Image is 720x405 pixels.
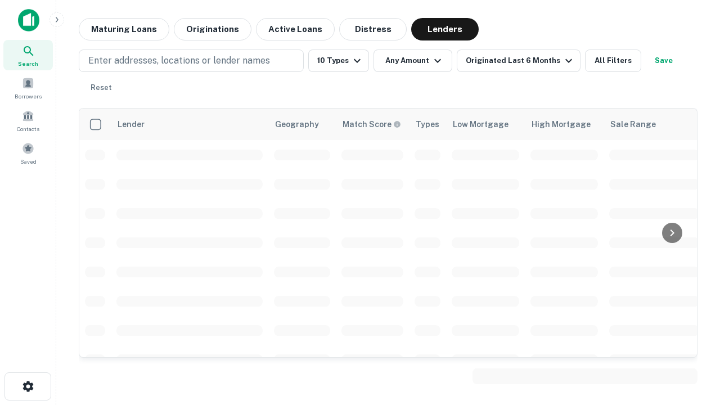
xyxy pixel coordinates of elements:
button: Enter addresses, locations or lender names [79,49,304,72]
button: Originations [174,18,251,40]
div: Originated Last 6 Months [466,54,575,67]
div: Capitalize uses an advanced AI algorithm to match your search with the best lender. The match sco... [343,118,401,130]
div: Lender [118,118,145,131]
button: Reset [83,76,119,99]
th: Types [409,109,446,140]
div: Geography [275,118,319,131]
button: Maturing Loans [79,18,169,40]
span: Borrowers [15,92,42,101]
button: Any Amount [373,49,452,72]
th: Capitalize uses an advanced AI algorithm to match your search with the best lender. The match sco... [336,109,409,140]
th: Sale Range [604,109,705,140]
span: Contacts [17,124,39,133]
a: Search [3,40,53,70]
div: Types [416,118,439,131]
th: Geography [268,109,336,140]
a: Contacts [3,105,53,136]
button: All Filters [585,49,641,72]
button: Distress [339,18,407,40]
div: Sale Range [610,118,656,131]
th: Low Mortgage [446,109,525,140]
div: High Mortgage [532,118,591,131]
div: Low Mortgage [453,118,508,131]
button: Lenders [411,18,479,40]
th: High Mortgage [525,109,604,140]
button: Save your search to get updates of matches that match your search criteria. [646,49,682,72]
th: Lender [111,109,268,140]
button: 10 Types [308,49,369,72]
p: Enter addresses, locations or lender names [88,54,270,67]
span: Saved [20,157,37,166]
button: Active Loans [256,18,335,40]
iframe: Chat Widget [664,315,720,369]
img: capitalize-icon.png [18,9,39,31]
span: Search [18,59,38,68]
h6: Match Score [343,118,399,130]
a: Saved [3,138,53,168]
button: Originated Last 6 Months [457,49,580,72]
a: Borrowers [3,73,53,103]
